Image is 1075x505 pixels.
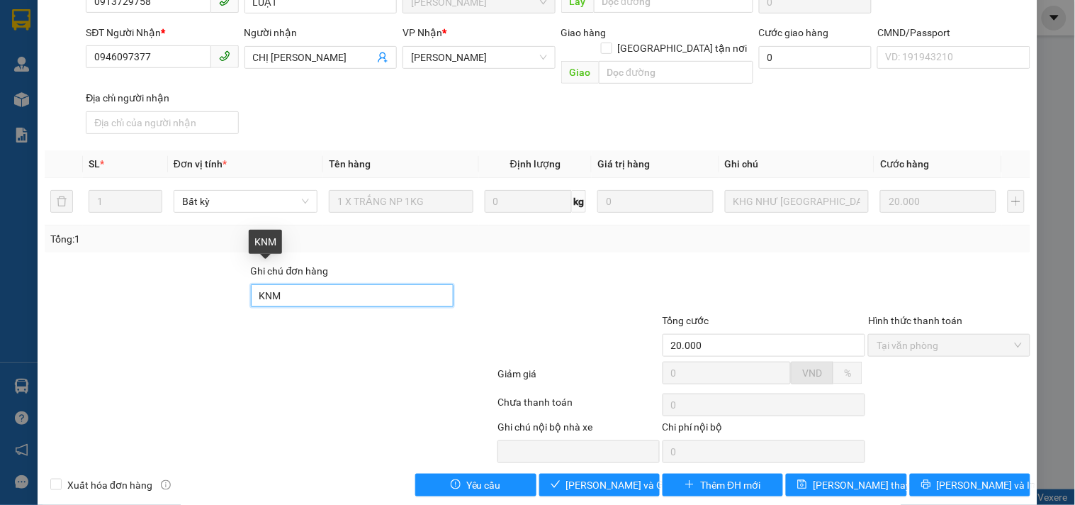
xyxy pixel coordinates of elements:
[4,63,130,74] span: N.gửi:
[802,367,822,379] span: VND
[89,158,100,170] span: SL
[597,190,714,213] input: 0
[880,158,929,170] span: Cước hàng
[561,61,599,84] span: Giao
[663,474,783,496] button: plusThêm ĐH mới
[43,99,132,115] span: 1 X TRẮNG NP
[663,419,866,440] div: Chi phí nội bộ
[1008,190,1025,213] button: plus
[599,61,753,84] input: Dọc đường
[86,111,238,134] input: Địa chỉ của người nhận
[910,474,1030,496] button: printer[PERSON_NAME] và In
[37,89,89,99] span: TRÚC LIÊN -
[182,191,309,212] span: Bất kỳ
[880,190,996,213] input: 0
[84,32,163,48] span: SG08252830
[759,46,872,69] input: Cước giao hàng
[597,158,650,170] span: Giá trị hàng
[868,315,962,326] label: Hình thức thanh toán
[69,19,144,30] strong: PHIẾU TRẢ HÀNG
[29,6,179,17] span: [DATE]-
[29,63,130,74] span: THƯỜNG-
[551,479,561,491] span: check
[62,477,158,493] span: Xuất hóa đơn hàng
[612,40,753,56] span: [GEOGRAPHIC_DATA] tận nơi
[244,25,397,40] div: Người nhận
[174,158,227,170] span: Đơn vị tính
[74,63,130,74] span: 0934172178
[663,315,709,326] span: Tổng cước
[561,27,607,38] span: Giao hàng
[50,32,162,48] strong: MĐH:
[497,419,659,440] div: Ghi chú nội bộ nhà xe
[4,103,132,113] span: Tên hàng:
[921,479,931,491] span: printer
[786,474,906,496] button: save[PERSON_NAME] thay đổi
[566,477,702,493] span: [PERSON_NAME] và Giao hàng
[451,479,461,491] span: exclamation-circle
[64,76,135,87] span: 09:56:16 [DATE]
[377,52,388,63] span: user-add
[496,394,660,419] div: Chưa thanh toán
[4,89,145,99] span: N.nhận:
[89,89,145,99] span: 0977388079
[403,27,442,38] span: VP Nhận
[937,477,1036,493] span: [PERSON_NAME] và In
[700,477,760,493] span: Thêm ĐH mới
[844,367,851,379] span: %
[411,47,546,68] span: Ngã Tư Huyện
[61,8,179,17] span: [PERSON_NAME] [PERSON_NAME]
[877,25,1030,40] div: CMND/Passport
[510,158,561,170] span: Định lượng
[759,27,829,38] label: Cước giao hàng
[685,479,694,491] span: plus
[50,190,73,213] button: delete
[466,477,501,493] span: Yêu cầu
[415,474,536,496] button: exclamation-circleYêu cầu
[329,190,473,213] input: VD: Bàn, Ghế
[877,335,1021,356] span: Tại văn phòng
[86,25,238,40] div: SĐT Người Nhận
[725,190,869,213] input: Ghi Chú
[539,474,660,496] button: check[PERSON_NAME] và Giao hàng
[161,480,171,490] span: info-circle
[496,366,660,391] div: Giảm giá
[50,231,416,247] div: Tổng: 1
[329,158,371,170] span: Tên hàng
[219,50,230,62] span: phone
[4,6,179,17] span: 14:26-
[251,265,329,277] label: Ghi chú đơn hàng
[86,90,238,106] div: Địa chỉ người nhận
[572,190,586,213] span: kg
[4,76,62,87] span: Ngày/ giờ gửi:
[249,230,282,254] div: KNM
[813,477,926,493] span: [PERSON_NAME] thay đổi
[797,479,807,491] span: save
[719,150,874,178] th: Ghi chú
[251,284,454,307] input: Ghi chú đơn hàng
